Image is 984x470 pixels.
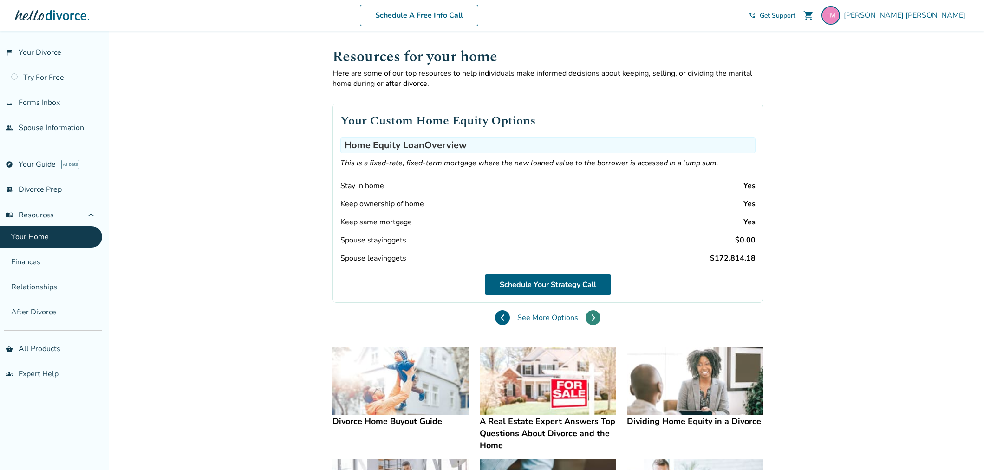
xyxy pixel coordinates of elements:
[627,415,763,427] h4: Dividing Home Equity in a Divorce
[340,137,756,153] h3: Home Equity Loan Overview
[938,425,984,470] iframe: Chat Widget
[803,10,814,21] span: shopping_cart
[340,217,412,227] div: Keep same mortgage
[6,210,54,220] span: Resources
[6,124,13,131] span: people
[627,347,763,416] img: Dividing Home Equity in a Divorce
[6,211,13,219] span: menu_book
[517,313,578,323] span: See More Options
[6,186,13,193] span: list_alt_check
[710,253,756,263] div: $172,814.18
[61,160,79,169] span: AI beta
[6,99,13,106] span: inbox
[340,199,424,209] div: Keep ownership of home
[340,157,756,170] p: This is a fixed-rate, fixed-term mortgage where the new loaned value to the borrower is accessed ...
[760,11,795,20] span: Get Support
[6,49,13,56] span: flag_2
[844,10,969,20] span: [PERSON_NAME] [PERSON_NAME]
[340,111,756,130] h2: Your Custom Home Equity Options
[743,181,756,191] div: Yes
[749,12,756,19] span: phone_in_talk
[19,98,60,108] span: Forms Inbox
[85,209,97,221] span: expand_less
[332,415,469,427] h4: Divorce Home Buyout Guide
[480,415,616,451] h4: A Real Estate Expert Answers Top Questions About Divorce and the Home
[6,161,13,168] span: explore
[340,235,406,245] div: Spouse staying gets
[340,253,406,263] div: Spouse leaving gets
[749,11,795,20] a: phone_in_talkGet Support
[360,5,478,26] a: Schedule A Free Info Call
[6,370,13,378] span: groups
[480,347,616,452] a: A Real Estate Expert Answers Top Questions About Divorce and the HomeA Real Estate Expert Answers...
[743,199,756,209] div: Yes
[735,235,756,245] div: $0.00
[485,274,611,295] a: Schedule Your Strategy Call
[332,46,763,68] h1: Resources for your home
[332,347,469,416] img: Divorce Home Buyout Guide
[821,6,840,25] img: tarag.murphy@gmail.com
[627,347,763,428] a: Dividing Home Equity in a DivorceDividing Home Equity in a Divorce
[480,347,616,416] img: A Real Estate Expert Answers Top Questions About Divorce and the Home
[6,345,13,352] span: shopping_basket
[743,217,756,227] div: Yes
[340,181,384,191] div: Stay in home
[332,68,763,89] p: Here are some of our top resources to help individuals make informed decisions about keeping, sel...
[332,347,469,428] a: Divorce Home Buyout GuideDivorce Home Buyout Guide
